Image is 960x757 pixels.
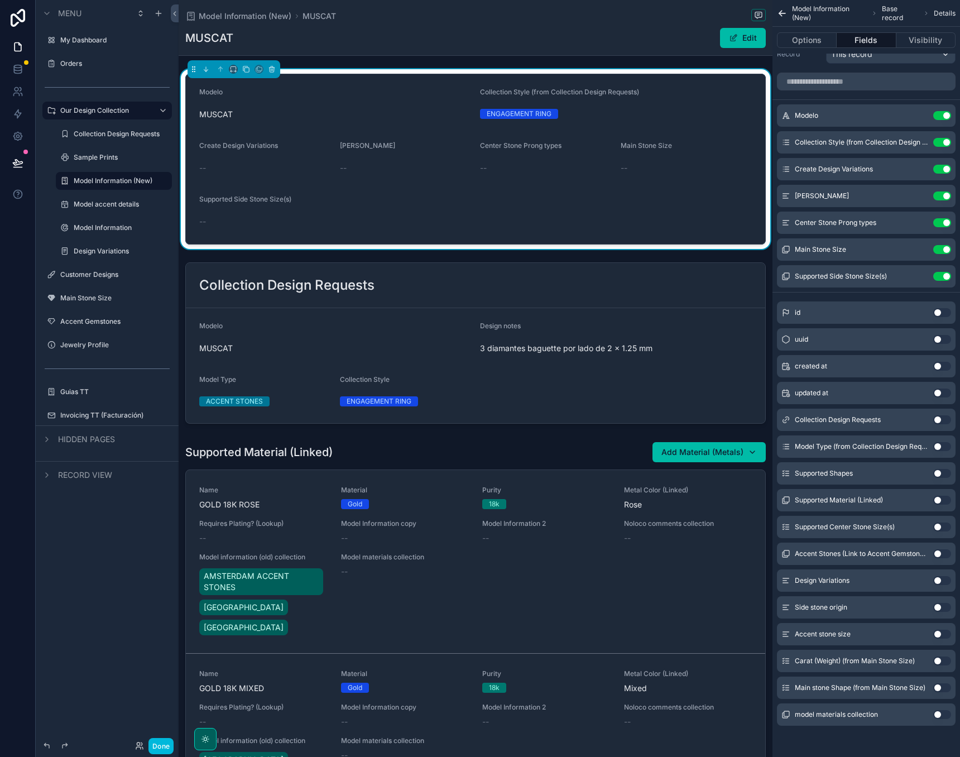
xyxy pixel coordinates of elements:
[480,88,639,96] span: Collection Style (from Collection Design Requests)
[58,469,112,481] span: Record view
[60,341,165,349] label: Jewelry Profile
[720,28,766,48] button: Edit
[60,59,165,68] label: Orders
[60,317,165,326] label: Accent Gemstones
[185,11,291,22] a: Model Information (New)
[882,4,919,22] span: Base record
[795,496,883,505] span: Supported Material (Linked)
[199,195,291,203] span: Supported Side Stone Size(s)
[74,153,165,162] label: Sample Prints
[795,191,849,200] span: [PERSON_NAME]
[795,415,881,424] span: Collection Design Requests
[340,141,395,150] span: [PERSON_NAME]
[487,109,551,119] div: ENGAGEMENT RING
[795,308,800,317] span: id
[74,176,165,185] label: Model Information (New)
[795,469,853,478] span: Supported Shapes
[795,111,818,120] span: Modelo
[60,106,150,115] label: Our Design Collection
[795,218,876,227] span: Center Stone Prong types
[795,710,878,719] span: model materials collection
[480,141,561,150] span: Center Stone Prong types
[74,200,165,209] label: Model accent details
[795,245,846,254] span: Main Stone Size
[792,4,866,22] span: Model Information (New)
[199,88,223,96] span: Modelo
[199,141,278,150] span: Create Design Variations
[795,630,851,639] span: Accent stone size
[795,549,929,558] span: Accent Stones (Link to Accent Gemstones)
[621,141,672,150] span: Main Stone Size
[795,657,915,665] span: Carat (Weight) (from Main Stone Size)
[795,335,808,344] span: uuid
[74,223,165,232] label: Model Information
[831,49,872,60] span: This record
[60,294,165,303] label: Main Stone Size
[60,270,165,279] label: Customer Designs
[199,11,291,22] span: Model Information (New)
[58,434,115,445] span: Hidden pages
[621,162,627,174] span: --
[74,130,165,138] label: Collection Design Requests
[795,442,929,451] span: Model Type (from Collection Design Requests)
[795,389,828,397] span: updated at
[777,50,822,59] label: Record
[199,216,206,227] span: --
[795,683,925,692] span: Main stone Shape (from Main Stone Size)
[148,738,174,754] button: Done
[480,162,487,174] span: --
[60,36,165,45] label: My Dashboard
[199,162,206,174] span: --
[795,523,895,531] span: Supported Center Stone Size(s)
[777,32,837,48] button: Options
[837,32,896,48] button: Fields
[795,138,929,147] span: Collection Style (from Collection Design Requests)
[896,32,956,48] button: Visibility
[795,272,887,281] span: Supported Side Stone Size(s)
[303,11,336,22] a: MUSCAT
[199,109,471,120] span: MUSCAT
[795,576,849,585] span: Design Variations
[795,165,873,174] span: Create Design Variations
[185,30,233,46] h1: MUSCAT
[60,411,165,420] label: Invoicing TT (Facturación)
[934,9,956,18] span: Details
[60,387,165,396] label: Guias TT
[795,362,827,371] span: created at
[58,8,81,19] span: Menu
[74,247,165,256] label: Design Variations
[340,162,347,174] span: --
[826,45,956,64] button: This record
[795,603,847,612] span: Side stone origin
